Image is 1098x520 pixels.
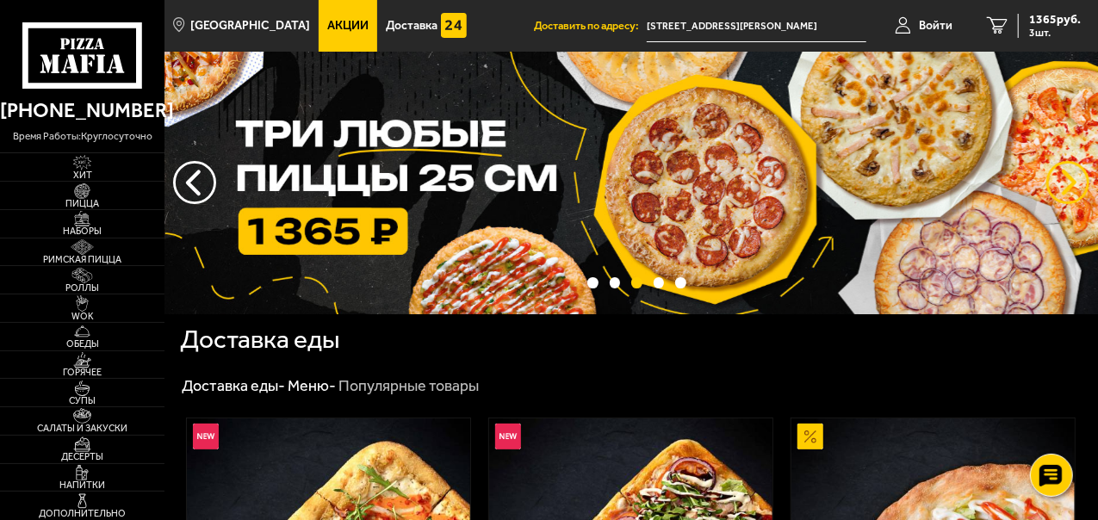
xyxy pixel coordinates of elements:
a: Доставка еды- [182,376,285,395]
span: Доставить по адресу: [534,21,647,32]
button: следующий [173,161,216,204]
button: точки переключения [610,277,621,288]
span: 1365 руб. [1029,14,1081,26]
span: Акции [327,20,369,32]
button: точки переключения [675,277,686,288]
span: [GEOGRAPHIC_DATA] [191,20,311,32]
button: предыдущий [1046,161,1089,204]
button: точки переключения [587,277,599,288]
input: Ваш адрес доставки [647,10,866,42]
a: Меню- [288,376,336,395]
span: Доставка [386,20,437,32]
span: 3 шт. [1029,28,1081,38]
img: Новинка [495,424,521,449]
img: Акционный [797,424,823,449]
img: Новинка [193,424,219,449]
span: Войти [919,20,952,32]
button: точки переключения [631,277,642,288]
div: Популярные товары [339,376,480,396]
img: 15daf4d41897b9f0e9f617042186c801.svg [441,13,467,39]
h1: Доставка еды [180,327,339,353]
button: точки переключения [654,277,665,288]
